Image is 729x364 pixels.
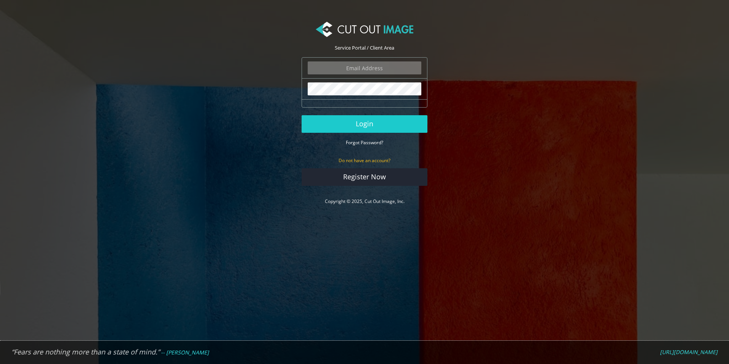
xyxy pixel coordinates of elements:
input: Email Address [308,61,421,74]
img: Cut Out Image [316,22,413,37]
em: -- [PERSON_NAME] [161,349,209,356]
a: Forgot Password? [346,139,383,146]
small: Do not have an account? [339,157,390,164]
button: Login [302,115,427,133]
span: Service Portal / Client Area [335,44,394,51]
a: Copyright © 2025, Cut Out Image, Inc. [325,198,405,205]
em: “Fears are nothing more than a state of mind.” [11,347,160,356]
a: [URL][DOMAIN_NAME] [660,349,718,356]
a: Register Now [302,168,427,186]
